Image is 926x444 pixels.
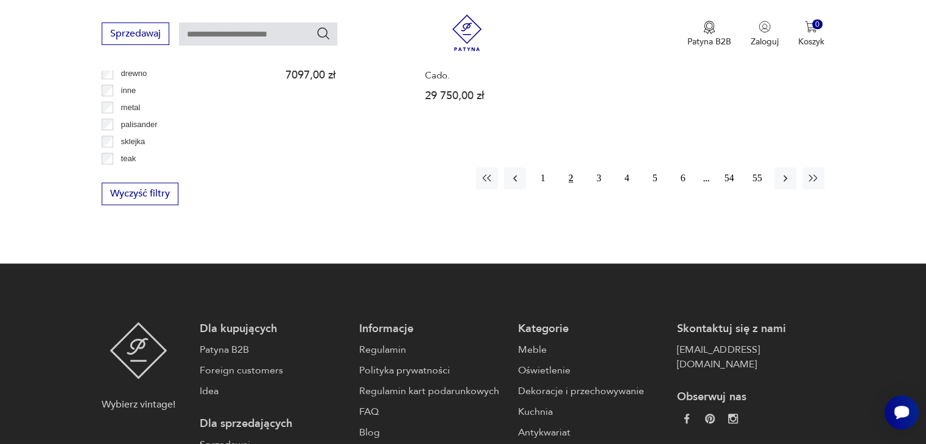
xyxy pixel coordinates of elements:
a: Regulamin [359,342,506,357]
p: Patyna B2B [687,36,731,47]
button: 3 [588,167,610,189]
img: c2fd9cf7f39615d9d6839a72ae8e59e5.webp [728,414,738,423]
div: 0 [812,19,823,30]
a: Sprzedawaj [102,30,169,39]
button: 1 [532,167,554,189]
p: Dla sprzedających [200,417,346,431]
button: 55 [746,167,768,189]
p: inne [121,84,136,97]
iframe: Smartsupp widget button [885,395,919,429]
p: 29 750,00 zł [425,91,541,101]
p: sklejka [121,135,146,148]
p: Skontaktuj się z nami [677,322,824,336]
p: Koszyk [798,36,824,47]
p: 10 624,00 zł [564,60,679,70]
p: Obserwuj nas [677,390,824,404]
img: Patyna - sklep z meblami i dekoracjami vintage [110,322,167,379]
p: palisander [121,118,158,131]
img: Ikonka użytkownika [759,21,771,33]
a: Antykwariat [518,425,665,440]
button: 54 [718,167,740,189]
img: Ikona koszyka [805,21,817,33]
button: 4 [616,167,638,189]
p: Dla kupujących [200,322,346,336]
button: 2 [560,167,582,189]
p: Informacje [359,322,506,336]
a: Polityka prywatności [359,363,506,378]
p: teak [121,152,136,165]
a: Ikona medaluPatyna B2B [687,21,731,47]
a: Foreign customers [200,363,346,378]
button: Zaloguj [751,21,779,47]
a: FAQ [359,404,506,419]
a: Idea [200,384,346,398]
p: Zaloguj [751,36,779,47]
a: Oświetlenie [518,363,665,378]
p: tworzywo sztuczne [121,169,188,182]
button: Szukaj [316,26,331,41]
a: Patyna B2B [200,342,346,357]
a: Regulamin kart podarunkowych [359,384,506,398]
button: Wyczyść filtry [102,182,178,205]
button: 0Koszyk [798,21,824,47]
img: da9060093f698e4c3cedc1453eec5031.webp [682,414,692,423]
p: Wybierz vintage! [102,397,175,412]
img: 37d27d81a828e637adc9f9cb2e3d3a8a.webp [705,414,715,423]
img: Patyna - sklep z meblami i dekoracjami vintage [449,15,485,51]
img: Ikona medalu [703,21,715,34]
a: Meble [518,342,665,357]
a: Kuchnia [518,404,665,419]
button: 6 [672,167,694,189]
p: Kategorie [518,322,665,336]
a: Dekoracje i przechowywanie [518,384,665,398]
button: Patyna B2B [687,21,731,47]
p: metal [121,101,141,114]
p: 7097,00 zł [286,70,401,80]
a: Blog [359,425,506,440]
a: [EMAIL_ADDRESS][DOMAIN_NAME] [677,342,824,372]
button: 5 [644,167,666,189]
p: drewno [121,67,147,80]
button: Sprzedawaj [102,23,169,45]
